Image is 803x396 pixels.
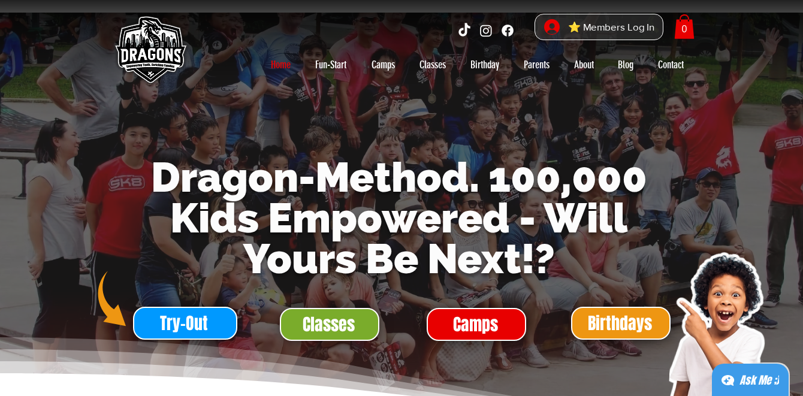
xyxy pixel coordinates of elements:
[511,55,562,74] a: Parents
[265,55,297,74] p: Home
[160,312,208,335] span: Try-Out
[258,55,696,74] nav: Site
[652,55,690,74] p: Contact
[645,55,696,74] a: Contact
[518,55,556,74] p: Parents
[562,55,606,74] a: About
[571,307,671,340] a: Birthdays
[457,23,515,38] ul: Social Bar
[413,55,452,74] p: Classes
[258,55,303,74] a: Home
[612,55,639,74] p: Blog
[464,55,505,74] p: Birthday
[151,153,647,283] span: Dragon-Method. 100,000 Kids Empowered - Will Yours Be Next!?
[564,18,659,37] span: ⭐ Members Log In
[682,23,687,34] text: 0
[280,308,379,341] a: Classes
[458,55,511,74] a: Birthday
[536,14,663,40] button: ⭐ Members Log In
[427,308,526,341] a: Camps
[108,9,192,93] img: Skate Dragons logo with the slogan 'Empowering Youth, Enriching Families' in Singapore.
[133,307,237,340] a: Try-Out
[674,14,695,39] a: Cart with 0 items
[588,312,652,335] span: Birthdays
[309,55,352,74] p: Fun-Start
[739,372,779,389] div: Ask Me ;)
[303,313,355,336] span: Classes
[366,55,401,74] p: Camps
[303,55,359,74] a: Fun-Start
[359,55,407,74] a: Camps
[407,55,458,74] a: Classes
[606,55,645,74] a: Blog
[453,313,498,336] span: Camps
[568,55,600,74] p: About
